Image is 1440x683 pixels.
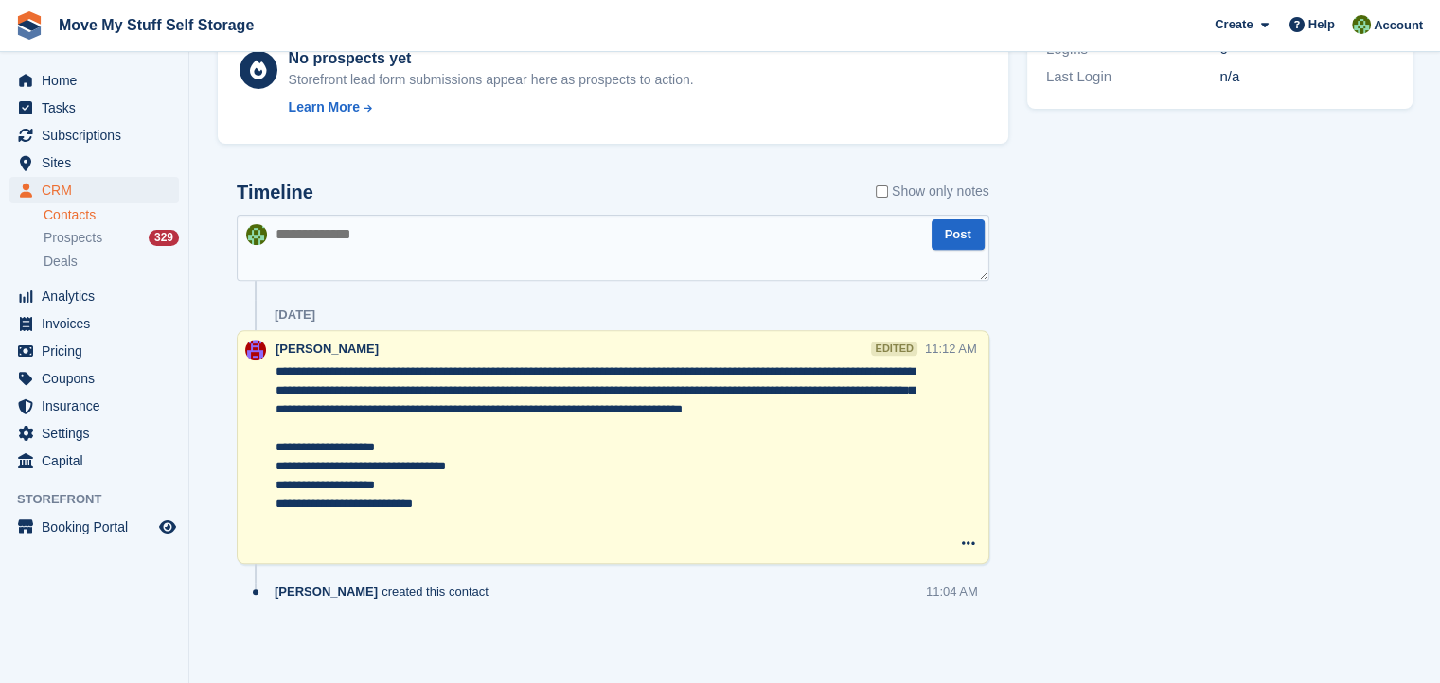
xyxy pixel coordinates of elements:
a: menu [9,149,179,176]
span: Capital [42,447,155,474]
h2: Timeline [237,182,313,203]
span: Storefront [17,490,188,509]
span: [PERSON_NAME] [276,341,379,356]
a: menu [9,420,179,447]
a: menu [9,177,179,203]
a: Deals [44,252,179,271]
a: menu [9,514,179,540]
img: Joel Booth [246,224,267,245]
a: menu [9,67,179,94]
span: Deals [44,253,78,271]
a: Move My Stuff Self Storage [51,9,261,41]
span: Analytics [42,283,155,309]
div: created this contact [275,583,498,601]
span: Settings [42,420,155,447]
a: menu [9,447,179,474]
div: Last Login [1046,66,1220,88]
span: Prospects [44,229,102,247]
a: menu [9,122,179,149]
span: Pricing [42,338,155,364]
div: Storefront lead form submissions appear here as prospects to action. [289,70,694,90]
span: Insurance [42,393,155,419]
span: Help [1308,15,1335,34]
button: Post [932,219,985,251]
div: 11:12 AM [925,340,977,358]
label: Show only notes [876,182,989,201]
span: [PERSON_NAME] [275,583,378,601]
a: Contacts [44,206,179,224]
div: 11:04 AM [926,583,978,601]
input: Show only notes [876,182,888,201]
span: Coupons [42,365,155,392]
a: Prospects 329 [44,228,179,248]
a: menu [9,338,179,364]
div: [DATE] [275,307,315,323]
div: No prospects yet [289,47,694,70]
a: Learn More [289,97,694,117]
div: n/a [1219,66,1394,88]
a: Preview store [156,516,179,538]
span: Create [1215,15,1253,34]
span: Tasks [42,95,155,121]
a: menu [9,365,179,392]
a: menu [9,310,179,337]
img: Joel Booth [1352,15,1371,34]
div: 329 [149,230,179,246]
span: Subscriptions [42,122,155,149]
div: edited [871,341,916,356]
span: Sites [42,149,155,176]
span: Home [42,67,155,94]
span: Account [1374,16,1423,35]
a: menu [9,283,179,309]
a: menu [9,393,179,419]
img: stora-icon-8386f47178a22dfd0bd8f6a31ec36ba5ce8667c1dd55bd0f319d3a0aa187defe.svg [15,11,44,40]
span: CRM [42,177,155,203]
img: Carrie Machin [245,340,266,360]
span: Invoices [42,310,155,337]
div: Learn More [289,97,360,117]
span: Booking Portal [42,514,155,540]
a: menu [9,95,179,121]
